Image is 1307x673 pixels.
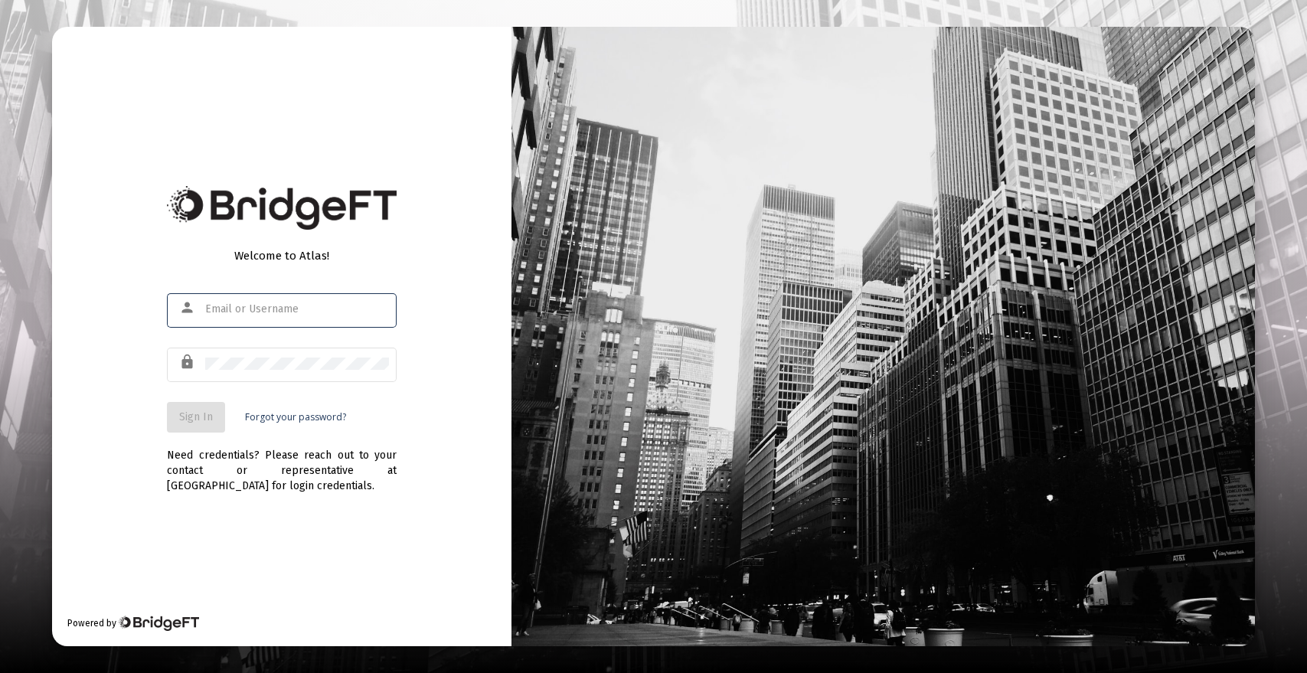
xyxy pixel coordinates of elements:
mat-icon: person [179,299,198,317]
a: Forgot your password? [245,410,346,425]
img: Bridge Financial Technology Logo [167,186,397,230]
img: Bridge Financial Technology Logo [118,616,198,631]
div: Powered by [67,616,198,631]
span: Sign In [179,410,213,423]
button: Sign In [167,402,225,433]
div: Welcome to Atlas! [167,248,397,263]
mat-icon: lock [179,353,198,371]
input: Email or Username [205,303,389,315]
div: Need credentials? Please reach out to your contact or representative at [GEOGRAPHIC_DATA] for log... [167,433,397,494]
